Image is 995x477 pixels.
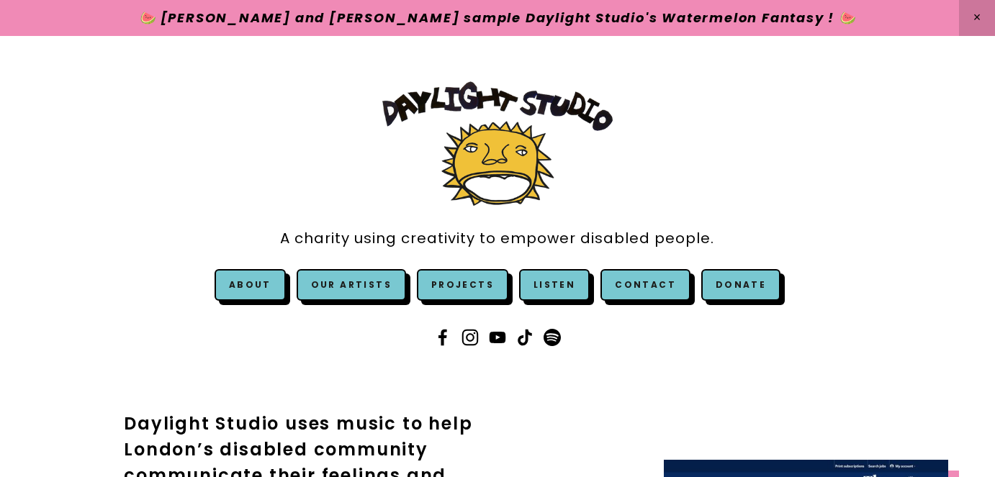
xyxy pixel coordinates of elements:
img: Daylight Studio [382,81,613,206]
a: About [229,278,271,291]
a: A charity using creativity to empower disabled people. [280,222,714,255]
a: Our Artists [297,269,406,301]
a: Donate [701,269,780,301]
a: Listen [533,278,575,291]
a: Projects [417,269,508,301]
a: Contact [600,269,690,301]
